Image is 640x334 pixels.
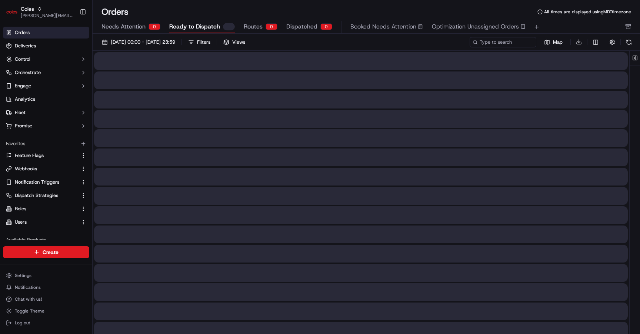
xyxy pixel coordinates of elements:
span: Booked Needs Attention [350,22,416,31]
a: Users [6,219,77,226]
button: Control [3,53,89,65]
div: 0 [266,23,277,30]
a: Webhooks [6,166,77,172]
input: Type to search [470,37,536,47]
a: Notification Triggers [6,179,77,186]
span: Roles [15,206,26,212]
button: Notifications [3,282,89,293]
button: Coles [21,5,34,13]
span: Routes [244,22,263,31]
button: [PERSON_NAME][EMAIL_ADDRESS][DOMAIN_NAME] [21,13,74,19]
button: Dispatch Strategies [3,190,89,201]
span: Analytics [15,96,35,103]
span: Create [43,248,59,256]
button: Webhooks [3,163,89,175]
button: Chat with us! [3,294,89,304]
button: Log out [3,318,89,328]
div: 0 [320,23,332,30]
span: Map [553,39,563,46]
button: Filters [185,37,214,47]
span: Chat with us! [15,296,42,302]
a: Deliveries [3,40,89,52]
span: Users [15,219,27,226]
div: Favorites [3,138,89,150]
span: Optimization Unassigned Orders [432,22,519,31]
button: Settings [3,270,89,281]
button: Feature Flags [3,150,89,161]
button: Roles [3,203,89,215]
div: Available Products [3,234,89,246]
button: Fleet [3,107,89,118]
button: Notification Triggers [3,176,89,188]
span: Needs Attention [101,22,146,31]
span: Feature Flags [15,152,44,159]
span: All times are displayed using MDT timezone [544,9,631,15]
button: ColesColes[PERSON_NAME][EMAIL_ADDRESS][DOMAIN_NAME] [3,3,77,21]
span: Notifications [15,284,41,290]
button: Map [539,38,567,47]
a: Roles [6,206,77,212]
button: Engage [3,80,89,92]
span: Settings [15,273,31,278]
h1: Orders [101,6,129,18]
div: 0 [149,23,160,30]
span: Views [232,39,245,46]
img: Coles [6,6,18,18]
span: Orders [15,29,30,36]
span: [DATE] 00:00 - [DATE] 23:59 [111,39,175,46]
span: Notification Triggers [15,179,59,186]
span: Deliveries [15,43,36,49]
button: [DATE] 00:00 - [DATE] 23:59 [99,37,179,47]
button: Users [3,216,89,228]
button: Create [3,246,89,258]
button: Toggle Theme [3,306,89,316]
span: Orchestrate [15,69,41,76]
span: Webhooks [15,166,37,172]
span: Control [15,56,30,63]
span: Engage [15,83,31,89]
span: Promise [15,123,32,129]
button: Refresh [624,37,634,47]
span: Ready to Dispatch [169,22,220,31]
button: Promise [3,120,89,132]
button: Orchestrate [3,67,89,79]
a: Orders [3,27,89,39]
div: Filters [197,39,210,46]
span: Log out [15,320,30,326]
span: Dispatched [286,22,317,31]
span: Fleet [15,109,26,116]
a: Feature Flags [6,152,77,159]
button: Views [220,37,249,47]
a: Dispatch Strategies [6,192,77,199]
a: Analytics [3,93,89,105]
span: Toggle Theme [15,308,44,314]
span: Dispatch Strategies [15,192,58,199]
